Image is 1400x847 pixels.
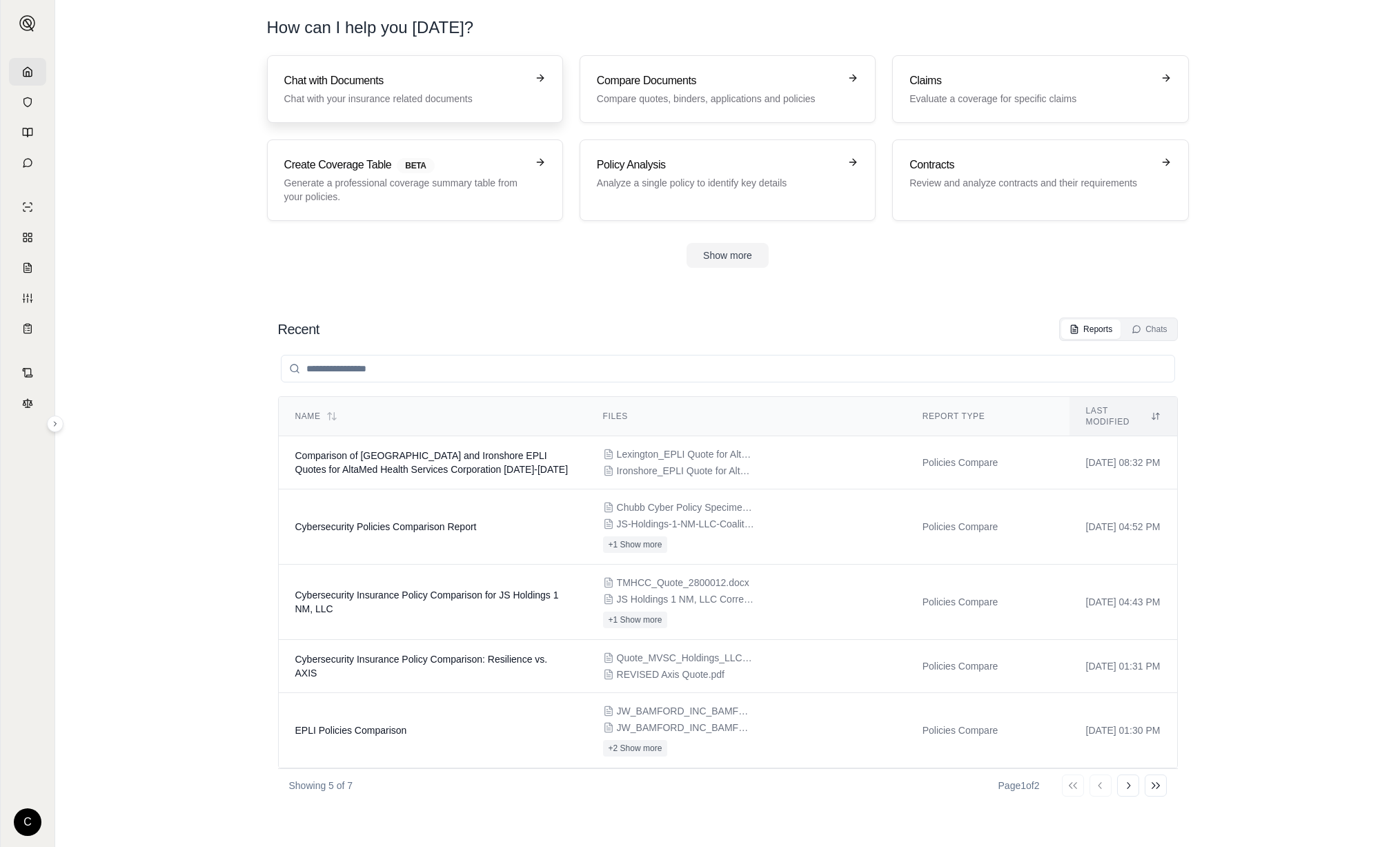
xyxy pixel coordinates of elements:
[9,88,46,116] a: Documents Vault
[906,640,1069,693] td: Policies Compare
[617,576,749,590] span: TMHCC_Quote_2800012.docx
[9,389,46,417] a: Legal Search Engine
[284,157,526,173] h3: Create Coverage Table
[278,320,319,339] h2: Recent
[617,668,724,681] span: REVISED Axis Quote.pdf
[1069,324,1112,335] div: Reports
[9,315,46,342] a: Coverage Table
[906,436,1069,489] td: Policies Compare
[397,158,434,173] span: BETA
[586,397,906,436] th: Files
[267,139,563,221] a: Create Coverage TableBETAGenerate a professional coverage summary table from your policies.
[580,55,876,123] a: Compare DocumentsCompare quotes, binders, applications and policies
[906,397,1069,436] th: Report Type
[14,808,41,836] div: C
[906,489,1069,565] td: Policies Compare
[617,721,755,734] span: JW_BAMFORD_INC_BAMFORD_TR__SPECIMEN_ENDORSEMENTS.pdf
[909,157,1152,173] h3: Contracts
[9,149,46,177] a: Chat
[9,193,46,221] a: Single Policy
[909,72,1152,89] h3: Claims
[295,411,570,422] div: Name
[617,447,755,461] span: Lexington_EPLI Quote for AltaMed 2025.pdf
[617,517,755,531] span: JS-Holdings-1-NM-LLC-Coalition-Specimen-Policy-067400.pdf
[295,450,569,475] span: Comparison of Lexington and Ironshore EPLI Quotes for AltaMed Health Services Corporation 2025-2026
[267,55,563,123] a: Chat with DocumentsChat with your insurance related documents
[9,254,46,282] a: Claim Coverage
[284,176,526,204] p: Generate a professional coverage summary table from your policies.
[603,536,668,553] button: +1 Show more
[603,612,668,628] button: +1 Show more
[14,10,41,37] button: Expand sidebar
[1069,436,1177,489] td: [DATE] 08:32 PM
[1132,324,1167,335] div: Chats
[295,654,548,679] span: Cybersecurity Insurance Policy Comparison: Resilience vs. AXIS
[1123,320,1175,339] button: Chats
[1069,489,1177,565] td: [DATE] 04:52 PM
[597,157,839,173] h3: Policy Analysis
[617,464,755,478] span: Ironshore_EPLI Quote for AltaMed 2025 (002).pdf
[19,15,36,32] img: Expand sidebar
[295,521,477,532] span: Cybersecurity Policies Comparison Report
[295,725,407,736] span: EPLI Policies Comparison
[617,704,755,718] span: JW_BAMFORD_INC_BAMFORD_TR__QUOTE_LETTER.pdf
[284,92,526,106] p: Chat with your insurance related documents
[47,416,63,432] button: Expand sidebar
[9,224,46,251] a: Policy Comparisons
[9,119,46,146] a: Prompt Library
[909,92,1152,106] p: Evaluate a coverage for specific claims
[597,92,839,106] p: Compare quotes, binders, applications and policies
[597,176,839,190] p: Analyze a single policy to identify key details
[267,17,1189,39] h1: How can I help you [DATE]?
[1069,640,1177,693] td: [DATE] 01:31 PM
[906,565,1069,640] td: Policies Compare
[9,359,46,387] a: Contract Analysis
[1086,405,1161,427] div: Last modified
[295,590,559,614] span: Cybersecurity Insurance Policy Comparison for JS Holdings 1 NM, LLC
[909,176,1152,190] p: Review and analyze contracts and their requirements
[892,55,1188,123] a: ClaimsEvaluate a coverage for specific claims
[617,651,755,665] span: Quote_MVSC_Holdings_LLC_2025_04_09_2035.pdf
[687,243,769,268] button: Show more
[1069,693,1177,768] td: [DATE] 01:30 PM
[617,500,755,514] span: Chubb Cyber Policy Specimen.pdf
[998,779,1040,792] div: Page 1 of 2
[1061,320,1121,339] button: Reports
[617,592,755,606] span: JS Holdings 1 NM, LLC Corrected Cyber Quote.pdf
[9,284,46,312] a: Custom Report
[1069,565,1177,640] td: [DATE] 04:43 PM
[284,72,526,89] h3: Chat with Documents
[580,139,876,221] a: Policy AnalysisAnalyze a single policy to identify key details
[9,58,46,86] a: Home
[906,693,1069,768] td: Policies Compare
[892,139,1188,221] a: ContractsReview and analyze contracts and their requirements
[603,740,668,757] button: +2 Show more
[289,779,353,792] p: Showing 5 of 7
[597,72,839,89] h3: Compare Documents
